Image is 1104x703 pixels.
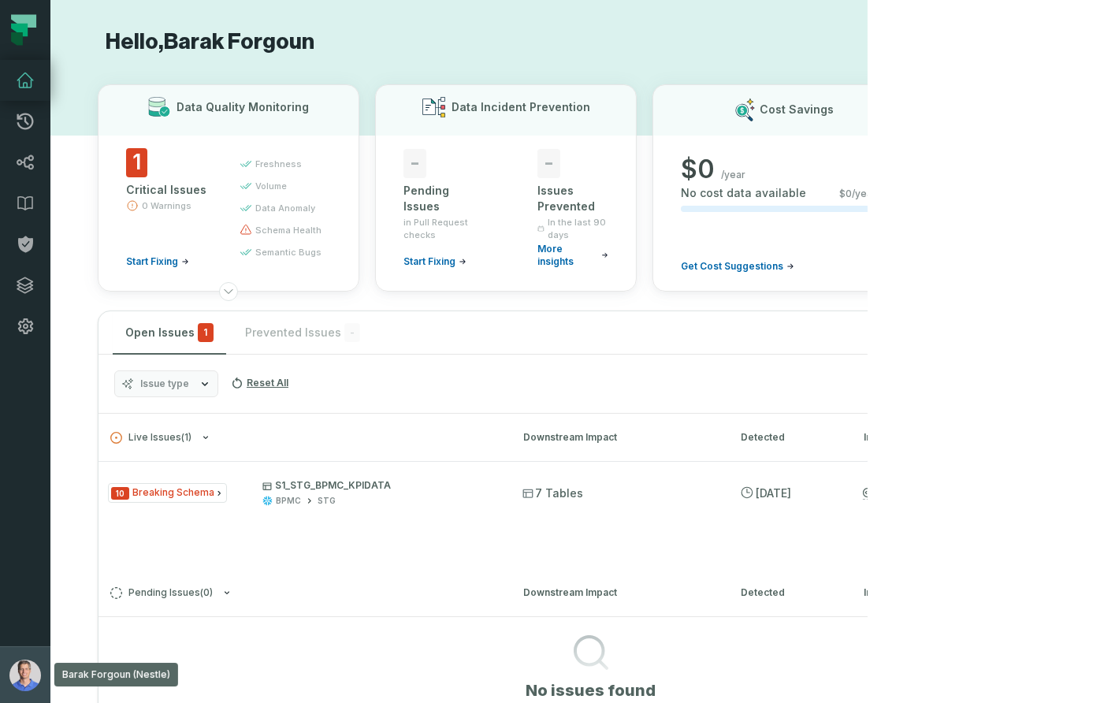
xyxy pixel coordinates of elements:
[403,183,474,214] div: Pending Issues
[760,102,835,117] h3: Cost Savings
[548,216,608,241] span: In the last 90 days
[113,311,226,354] button: Open Issues
[54,663,178,686] div: Barak Forgoun (Nestle)
[255,246,322,259] span: semantic bugs
[276,495,301,507] div: BPMC
[756,486,791,500] relative-time: Sep 24, 2025, 10:39 PM GMT+3
[262,479,494,492] p: S1_STG_BPMC_KPIDATA
[839,188,876,200] span: $ 0 /year
[126,182,211,198] div: Critical Issues
[255,224,322,236] span: schema health
[99,461,1083,568] div: Live Issues(1)
[255,180,287,192] span: volume
[523,586,712,600] div: Downstream Impact
[863,486,940,500] a: Detected live
[255,202,315,214] span: data anomaly
[741,586,835,600] div: Detected
[681,260,794,273] a: Get Cost Suggestions
[403,149,426,178] span: -
[741,430,835,444] div: Detected
[177,99,310,115] h3: Data Quality Monitoring
[9,660,41,691] img: avatar of Barak Forgoun
[537,183,608,214] div: Issues Prevented
[681,260,783,273] span: Get Cost Suggestions
[318,495,336,507] div: STG
[864,430,1005,444] div: Introduced by
[110,587,213,599] span: Pending Issues ( 0 )
[537,149,560,178] span: -
[864,586,1005,600] div: Introduced by
[681,185,806,201] span: No cost data available
[537,243,608,268] a: More insights
[721,169,745,181] span: /year
[111,487,129,500] span: Severity
[537,243,598,268] span: More insights
[225,370,295,396] button: Reset All
[403,255,455,268] span: Start Fixing
[403,255,467,268] a: Start Fixing
[198,323,214,342] span: critical issues and errors combined
[681,154,715,185] span: $ 0
[126,255,189,268] a: Start Fixing
[108,483,227,503] span: Issue Type
[98,84,359,292] button: Data Quality Monitoring1Critical Issues0 WarningsStart Fixingfreshnessvolumedata anomalyschema he...
[140,378,189,390] span: Issue type
[652,84,914,292] button: Cost Savings$0/yearNo cost data available$0/yearGet Cost Suggestions
[126,255,178,268] span: Start Fixing
[526,679,656,701] h1: No issues found
[523,430,712,444] div: Downstream Impact
[126,148,147,177] span: 1
[114,370,218,397] button: Issue type
[110,432,191,444] span: Live Issues ( 1 )
[99,534,1083,565] nav: pagination
[452,99,590,115] h3: Data Incident Prevention
[98,28,820,56] h1: Hello, Barak Forgoun
[255,158,302,170] span: freshness
[522,485,583,501] span: 7 Tables
[379,326,1069,340] div: Show Muted
[142,199,191,212] span: 0 Warnings
[110,432,495,444] button: Live Issues(1)
[403,216,474,241] span: in Pull Request checks
[110,587,495,599] button: Pending Issues(0)
[375,84,637,292] button: Data Incident Prevention-Pending Issuesin Pull Request checksStart Fixing-Issues PreventedIn the ...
